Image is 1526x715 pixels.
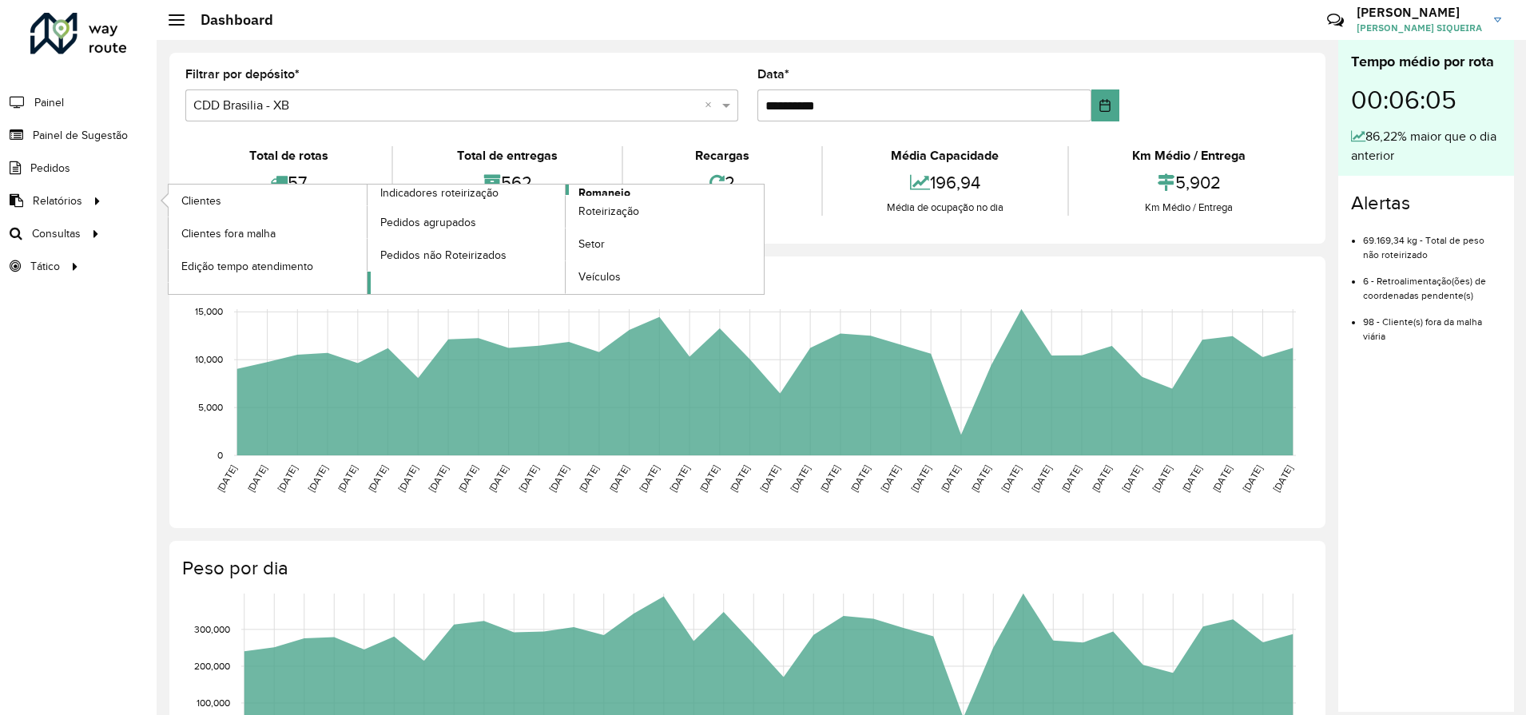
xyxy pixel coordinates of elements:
div: Km Médio / Entrega [1073,146,1305,165]
text: [DATE] [697,463,721,494]
text: [DATE] [607,463,630,494]
a: Clientes [169,185,367,216]
a: Pedidos não Roteirizados [368,239,566,271]
span: Romaneio [578,185,630,201]
a: Veículos [566,261,764,293]
div: Km Médio / Entrega [1073,200,1305,216]
span: Painel [34,94,64,111]
text: 100,000 [197,697,230,708]
span: Clear all [705,96,718,115]
text: [DATE] [1210,463,1234,494]
span: Indicadores roteirização [380,185,499,201]
div: 5,902 [1073,165,1305,200]
a: Indicadores roteirização [169,185,566,294]
text: [DATE] [366,463,389,494]
a: Contato Rápido [1318,3,1353,38]
text: [DATE] [818,463,841,494]
text: 0 [217,450,223,460]
li: 98 - Cliente(s) fora da malha viária [1363,303,1501,344]
div: 57 [189,165,387,200]
a: Pedidos agrupados [368,206,566,238]
text: 200,000 [194,661,230,671]
label: Filtrar por depósito [185,65,300,84]
text: [DATE] [396,463,419,494]
text: [DATE] [1180,463,1203,494]
a: Roteirização [566,196,764,228]
text: [DATE] [1059,463,1083,494]
li: 69.169,34 kg - Total de peso não roteirizado [1363,221,1501,262]
text: [DATE] [456,463,479,494]
text: [DATE] [276,463,299,494]
text: [DATE] [427,463,450,494]
text: 10,000 [195,354,223,364]
span: Painel de Sugestão [33,127,128,144]
text: [DATE] [1120,463,1143,494]
button: Choose Date [1091,89,1119,121]
span: Veículos [578,268,621,285]
text: [DATE] [306,463,329,494]
text: [DATE] [939,463,962,494]
div: Tempo médio por rota [1351,51,1501,73]
a: Setor [566,228,764,260]
div: 86,22% maior que o dia anterior [1351,127,1501,165]
div: Total de rotas [189,146,387,165]
div: Média Capacidade [827,146,1063,165]
span: Relatórios [33,193,82,209]
text: [DATE] [999,463,1023,494]
text: 5,000 [198,402,223,412]
div: Média de ocupação no dia [827,200,1063,216]
text: [DATE] [879,463,902,494]
text: [DATE] [789,463,812,494]
text: [DATE] [336,463,359,494]
text: [DATE] [547,463,570,494]
span: Pedidos [30,160,70,177]
text: 300,000 [194,624,230,634]
text: [DATE] [1030,463,1053,494]
text: [DATE] [245,463,268,494]
text: [DATE] [909,463,932,494]
span: Consultas [32,225,81,242]
text: [DATE] [638,463,661,494]
div: 562 [397,165,617,200]
text: [DATE] [1150,463,1174,494]
div: 2 [627,165,817,200]
span: Tático [30,258,60,275]
div: 196,94 [827,165,1063,200]
span: Edição tempo atendimento [181,258,313,275]
text: 15,000 [195,307,223,317]
div: Total de entregas [397,146,617,165]
h2: Dashboard [185,11,273,29]
li: 6 - Retroalimentação(ões) de coordenadas pendente(s) [1363,262,1501,303]
a: Clientes fora malha [169,217,367,249]
text: [DATE] [728,463,751,494]
h3: [PERSON_NAME] [1357,5,1482,20]
div: Recargas [627,146,817,165]
span: Pedidos agrupados [380,214,476,231]
text: [DATE] [517,463,540,494]
text: [DATE] [487,463,510,494]
span: [PERSON_NAME] SIQUEIRA [1357,21,1482,35]
text: [DATE] [1090,463,1113,494]
a: Romaneio [368,185,765,294]
span: Clientes fora malha [181,225,276,242]
text: [DATE] [758,463,781,494]
a: Edição tempo atendimento [169,250,367,282]
text: [DATE] [215,463,238,494]
text: [DATE] [1271,463,1294,494]
h4: Peso por dia [182,557,1309,580]
span: Clientes [181,193,221,209]
text: [DATE] [848,463,872,494]
text: [DATE] [668,463,691,494]
span: Roteirização [578,203,639,220]
h4: Alertas [1351,192,1501,215]
label: Data [757,65,789,84]
span: Setor [578,236,605,252]
span: Pedidos não Roteirizados [380,247,507,264]
text: [DATE] [577,463,600,494]
div: 00:06:05 [1351,73,1501,127]
text: [DATE] [1241,463,1264,494]
text: [DATE] [969,463,992,494]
